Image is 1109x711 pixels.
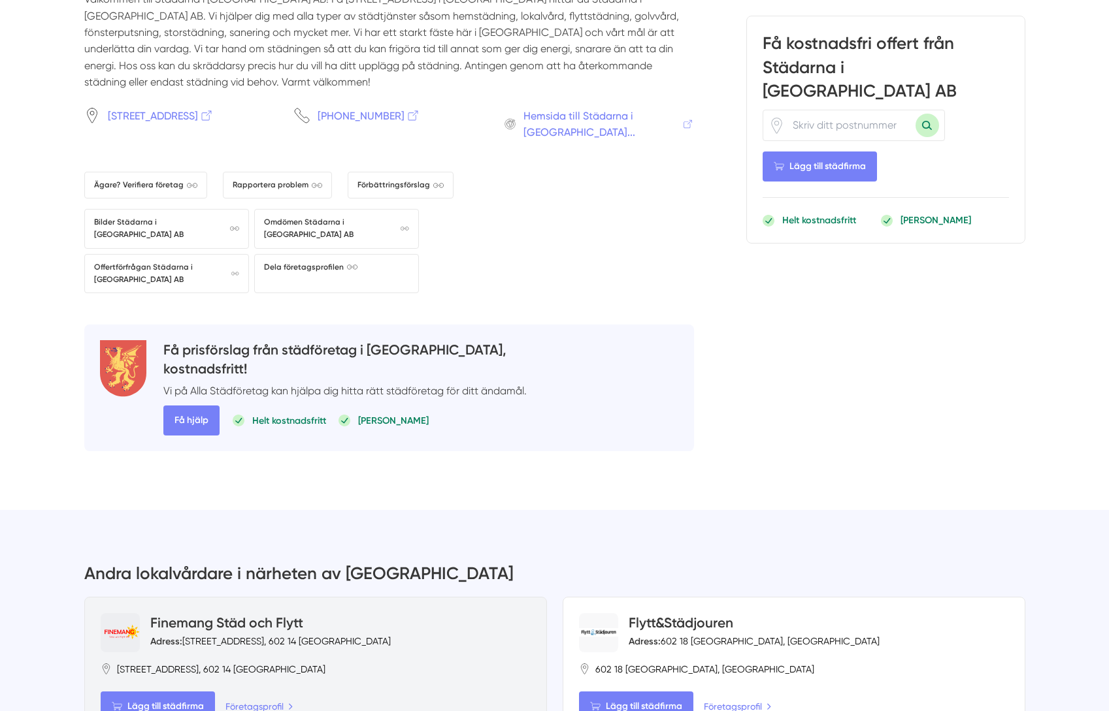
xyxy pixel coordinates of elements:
span: Få hjälp [163,405,220,435]
a: Offertförfrågan Städarna i [GEOGRAPHIC_DATA] AB [84,254,249,293]
svg: Pin / Karta [579,663,590,674]
a: [PHONE_NUMBER] [294,108,484,124]
svg: Pin / Karta [769,117,785,133]
span: Ägare? Verifiera företag [94,179,197,191]
a: Omdömen Städarna i [GEOGRAPHIC_DATA] AB [254,209,419,248]
a: Ägare? Verifiera företag [84,172,207,198]
span: Omdömen Städarna i [GEOGRAPHIC_DATA] AB [264,216,409,241]
strong: Adress: [150,635,182,647]
a: Rapportera problem [223,172,332,198]
a: Hemsida till Städarna i [GEOGRAPHIC_DATA]... [505,108,694,141]
span: Offertförfrågan Städarna i [GEOGRAPHIC_DATA] AB [94,261,239,286]
a: Förbättringsförslag [348,172,454,198]
svg: Pin / Karta [84,108,100,123]
h4: Få prisförslag från städföretag i [GEOGRAPHIC_DATA], kostnadsfritt! [163,340,527,383]
a: Finemang Städ och Flytt [150,614,303,631]
a: Dela företagsprofilen [254,254,419,293]
p: [PERSON_NAME] [358,414,429,427]
h3: Få kostnadsfri offert från Städarna i [GEOGRAPHIC_DATA] AB [763,32,1009,110]
div: 602 18 [GEOGRAPHIC_DATA], [GEOGRAPHIC_DATA] [629,635,880,648]
span: [STREET_ADDRESS] [108,108,214,124]
p: Helt kostnadsfritt [252,414,326,427]
p: Helt kostnadsfritt [782,213,856,227]
svg: Pin / Karta [101,663,112,674]
input: Skriv ditt postnummer [785,110,916,140]
a: Bilder Städarna i [GEOGRAPHIC_DATA] AB [84,209,249,248]
span: Klicka för att använda din position. [769,117,785,133]
: Lägg till städfirma [763,151,877,182]
div: [STREET_ADDRESS], 602 14 [GEOGRAPHIC_DATA] [150,635,391,648]
strong: Adress: [629,635,661,647]
span: Förbättringsförslag [357,179,444,191]
img: Finemang Städ och Flytt logotyp [101,622,140,643]
span: [STREET_ADDRESS], 602 14 [GEOGRAPHIC_DATA] [117,663,325,676]
span: Rapportera problem [233,179,322,191]
a: Flytt&Städjouren [629,614,733,631]
button: Sök med postnummer [916,114,939,137]
span: 602 18 [GEOGRAPHIC_DATA], [GEOGRAPHIC_DATA] [595,663,814,676]
span: Bilder Städarna i [GEOGRAPHIC_DATA] AB [94,216,239,241]
span: Hemsida till Städarna i [GEOGRAPHIC_DATA]... [523,108,694,141]
p: Vi på Alla Städföretag kan hjälpa dig hitta rätt städföretag för ditt ändamål. [163,383,527,399]
svg: Telefon [294,108,310,123]
p: [PERSON_NAME] [901,213,971,227]
span: [PHONE_NUMBER] [318,108,420,124]
img: Flytt&Städjouren logotyp [579,628,618,637]
span: Dela företagsprofilen [264,261,357,274]
a: [STREET_ADDRESS] [84,108,274,124]
h3: Andra lokalvårdare i närheten av [GEOGRAPHIC_DATA] [84,562,1025,596]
